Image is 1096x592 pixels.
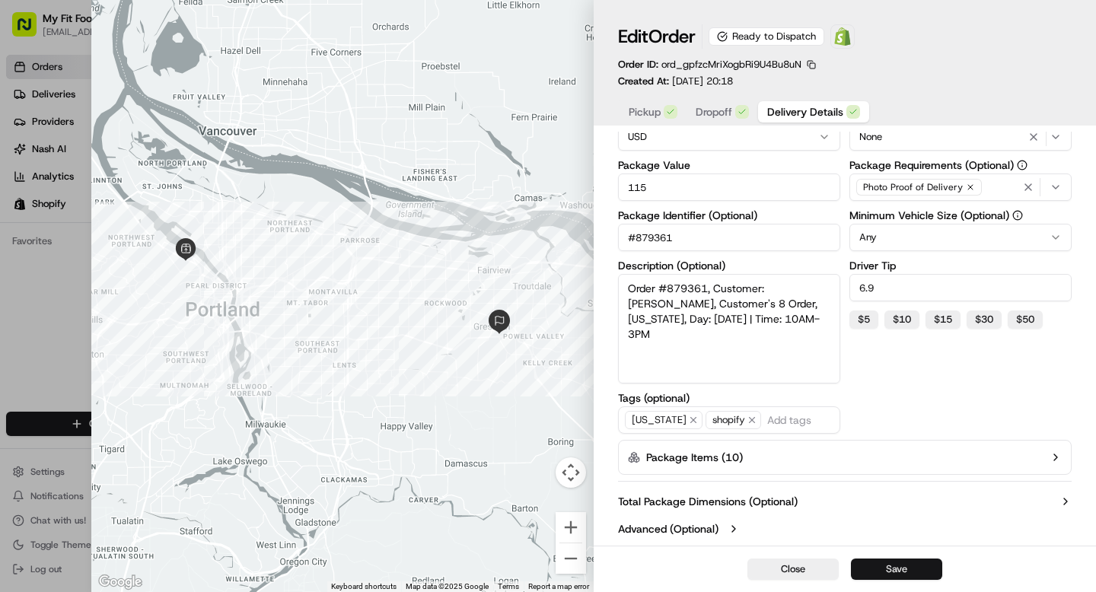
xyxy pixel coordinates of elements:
div: Past conversations [15,198,102,210]
p: Order ID: [618,58,801,72]
textarea: Order #879361, Customer: [PERSON_NAME], Customer's 8 Order, [US_STATE], Day: [DATE] | Time: 10AM-3PM [618,274,840,384]
label: Driver Tip [849,260,1072,271]
span: shopify [706,411,761,429]
label: Description (Optional) [618,260,840,271]
button: $30 [967,310,1002,329]
span: Delivery Details [767,104,843,119]
div: 💻 [129,301,141,313]
a: Report a map error [528,582,589,590]
div: Start new chat [68,145,250,161]
span: Pylon [151,336,184,348]
span: [US_STATE] [625,411,703,429]
div: 📗 [15,301,27,313]
div: We're available if you need us! [68,161,209,173]
button: Total Package Dimensions (Optional) [618,494,1072,509]
button: $50 [1008,310,1043,329]
img: 1736555255976-a54dd68f-1ca7-489b-9aae-adbdc363a1c4 [30,237,43,249]
span: API Documentation [144,299,244,314]
label: Advanced (Optional) [618,521,718,536]
img: Wisdom Oko [15,221,40,251]
button: See all [236,195,277,213]
img: 8571987876998_91fb9ceb93ad5c398215_72.jpg [32,145,59,173]
button: $10 [884,310,919,329]
span: Order [648,24,696,49]
span: [DATE] 20:18 [672,75,733,88]
button: Zoom out [556,543,586,574]
label: Minimum Vehicle Size (Optional) [849,210,1072,221]
span: Pickup [629,104,661,119]
button: Close [747,559,839,580]
button: Keyboard shortcuts [331,581,397,592]
h1: Edit [618,24,696,49]
button: Minimum Vehicle Size (Optional) [1012,210,1023,221]
span: [DATE] [174,236,205,248]
input: Clear [40,98,251,114]
span: • [165,236,170,248]
input: Add tags [764,411,833,429]
span: Knowledge Base [30,299,116,314]
span: None [859,130,882,144]
span: ord_gpfzcMriXogbRi9U4Bu8uN [661,58,801,71]
img: Shopify [833,27,852,46]
img: Google [95,572,145,592]
label: Package Identifier (Optional) [618,210,840,221]
input: Enter package value [618,173,840,201]
button: Package Items (10) [618,440,1072,475]
img: Nash [15,15,46,46]
a: 📗Knowledge Base [9,293,123,320]
label: Tags (optional) [618,393,840,403]
button: Save [851,559,942,580]
p: Welcome 👋 [15,61,277,85]
button: $5 [849,310,878,329]
button: Map camera controls [556,457,586,488]
span: Map data ©2025 Google [406,582,489,590]
a: 💻API Documentation [123,293,250,320]
span: Wisdom [PERSON_NAME] [47,236,162,248]
button: Photo Proof of Delivery [849,173,1072,201]
label: Package Value [618,160,840,170]
button: None [849,123,1072,151]
input: Enter package identifier [618,224,840,251]
a: Shopify [830,24,855,49]
button: Advanced (Optional) [618,521,1072,536]
img: 1736555255976-a54dd68f-1ca7-489b-9aae-adbdc363a1c4 [15,145,43,173]
a: Open this area in Google Maps (opens a new window) [95,572,145,592]
label: Package Items ( 10 ) [646,450,743,465]
span: Dropoff [696,104,732,119]
a: Powered byPylon [107,336,184,348]
label: Package Requirements (Optional) [849,160,1072,170]
button: Package Requirements (Optional) [1017,160,1027,170]
button: Start new chat [259,150,277,168]
label: Total Package Dimensions (Optional) [618,494,798,509]
input: Enter driver tip [849,274,1072,301]
p: Created At: [618,75,733,88]
button: Zoom in [556,512,586,543]
span: Photo Proof of Delivery [863,181,963,193]
button: $15 [926,310,961,329]
a: Terms (opens in new tab) [498,582,519,590]
div: Ready to Dispatch [709,27,824,46]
